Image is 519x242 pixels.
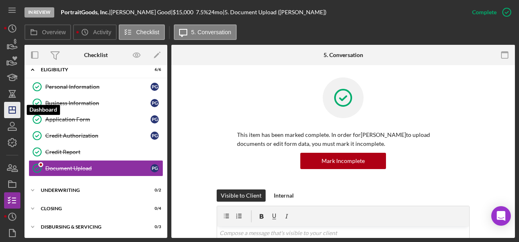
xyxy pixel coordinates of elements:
[208,9,223,15] div: 24 mo
[151,132,159,140] div: P G
[41,67,141,72] div: Eligibility
[464,4,515,20] button: Complete
[42,29,66,35] label: Overview
[491,206,511,226] div: Open Intercom Messenger
[146,67,161,72] div: 6 / 6
[45,132,151,139] div: Credit Authorization
[84,52,108,58] div: Checklist
[41,188,141,193] div: Underwriting
[45,84,151,90] div: Personal Information
[173,9,193,15] span: $15,000
[146,188,161,193] div: 0 / 2
[29,95,163,111] a: Business InformationPG
[73,24,116,40] button: Activity
[45,149,163,155] div: Credit Report
[61,9,109,15] b: PortraitGoods, Inc.
[29,79,163,95] a: Personal InformationPG
[472,4,497,20] div: Complete
[191,29,231,35] label: 5. Conversation
[93,29,111,35] label: Activity
[111,9,173,15] div: [PERSON_NAME] Good |
[324,52,363,58] div: 5. Conversation
[223,9,326,15] div: | 5. Document Upload ([PERSON_NAME])
[151,99,159,107] div: P G
[41,224,141,229] div: Disbursing & Servicing
[196,9,208,15] div: 7.5 %
[217,189,266,202] button: Visible to Client
[322,153,365,169] div: Mark Incomplete
[146,206,161,211] div: 0 / 4
[61,9,111,15] div: |
[274,189,294,202] div: Internal
[270,189,298,202] button: Internal
[29,160,163,176] a: Document UploadPG
[174,24,237,40] button: 5. Conversation
[45,100,151,106] div: Business Information
[24,7,54,18] div: In Review
[136,29,160,35] label: Checklist
[300,153,386,169] button: Mark Incomplete
[45,116,151,123] div: Application Form
[29,111,163,128] a: Application FormPG
[237,130,449,149] p: This item has been marked complete. In order for [PERSON_NAME] to upload documents or edit form d...
[151,164,159,172] div: P G
[24,24,71,40] button: Overview
[146,224,161,229] div: 0 / 3
[151,83,159,91] div: P G
[221,189,262,202] div: Visible to Client
[41,206,141,211] div: Closing
[29,144,163,160] a: Credit Report
[29,128,163,144] a: Credit AuthorizationPG
[151,115,159,123] div: P G
[45,165,151,172] div: Document Upload
[119,24,165,40] button: Checklist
